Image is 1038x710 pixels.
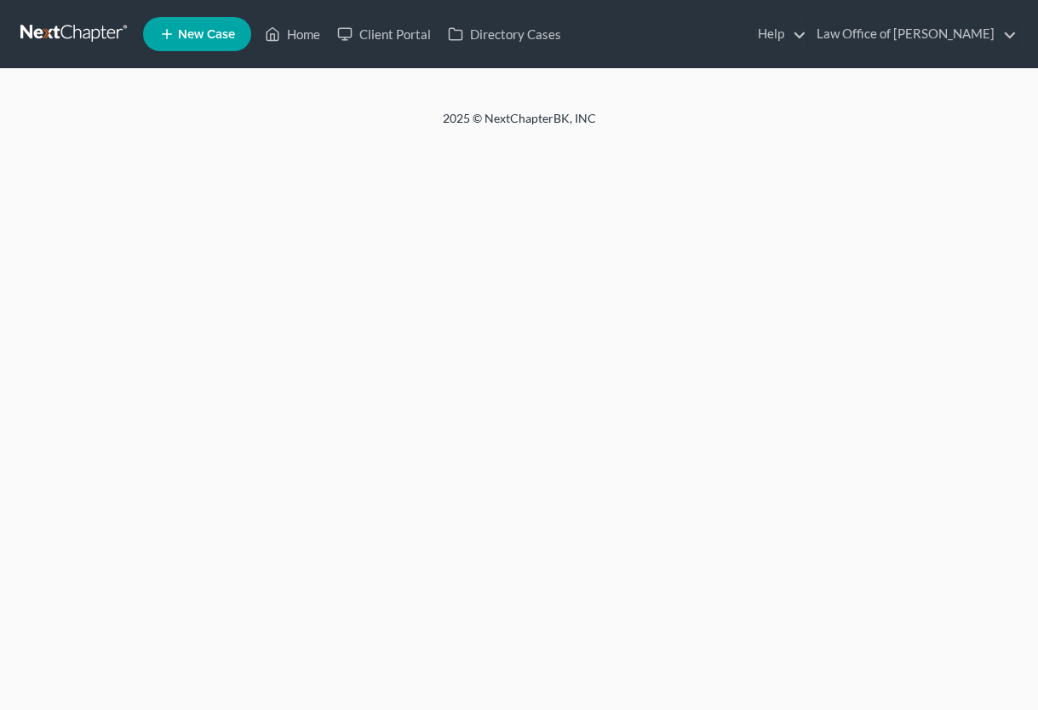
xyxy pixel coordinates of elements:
a: Home [256,19,329,49]
div: 2025 © NextChapterBK, INC [34,110,1005,141]
a: Help [749,19,806,49]
a: Client Portal [329,19,439,49]
new-legal-case-button: New Case [143,17,251,51]
a: Directory Cases [439,19,570,49]
a: Law Office of [PERSON_NAME] [808,19,1017,49]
